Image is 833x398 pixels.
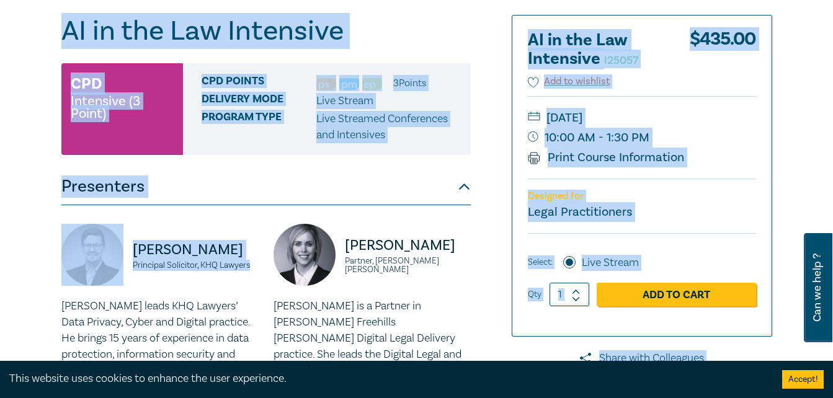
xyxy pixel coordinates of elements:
[528,288,541,301] label: Qty
[345,257,471,274] small: Partner, [PERSON_NAME] [PERSON_NAME]
[339,78,359,90] img: Practice Management & Business Skills
[811,241,823,335] span: Can we help ?
[61,298,259,395] p: [PERSON_NAME] leads KHQ Lawyers’ Data Privacy, Cyber and Digital practice. He brings 15 years of ...
[782,370,824,389] button: Accept cookies
[393,75,426,91] li: 3 Point s
[316,78,336,90] img: Professional Skills
[9,371,764,387] div: This website uses cookies to enhance the user experience.
[274,224,336,286] img: https://s3.ap-southeast-2.amazonaws.com/leo-cussen-store-production-content/Contacts/Emily%20Cogh...
[133,261,259,270] small: Principal Solicitor, KHQ Lawyers
[61,224,123,286] img: https://s3.ap-southeast-2.amazonaws.com/leo-cussen-store-production-content/Contacts/Alex%20Ditte...
[61,168,471,205] button: Presenters
[528,255,553,269] span: Select:
[512,350,772,366] a: Share with Colleagues
[528,31,664,68] h2: AI in the Law Intensive
[202,93,316,109] span: Delivery Mode
[61,15,471,47] h1: AI in the Law Intensive
[133,240,259,260] p: [PERSON_NAME]
[604,53,638,68] small: I25057
[316,94,373,108] span: Live Stream
[582,255,639,271] label: Live Stream
[528,74,610,89] button: Add to wishlist
[71,73,102,95] h3: CPD
[202,75,316,91] span: CPD Points
[345,236,471,255] p: [PERSON_NAME]
[528,108,756,128] small: [DATE]
[597,283,756,306] a: Add to Cart
[528,149,685,166] a: Print Course Information
[528,190,756,202] p: Designed for
[71,95,174,120] small: Intensive (3 Point)
[550,283,589,306] input: 1
[528,128,756,148] small: 10:00 AM - 1:30 PM
[690,31,756,74] div: $ 435.00
[202,111,316,143] span: Program type
[316,111,461,143] p: Live Streamed Conferences and Intensives
[528,204,632,220] small: Legal Practitioners
[362,78,382,90] img: Ethics & Professional Responsibility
